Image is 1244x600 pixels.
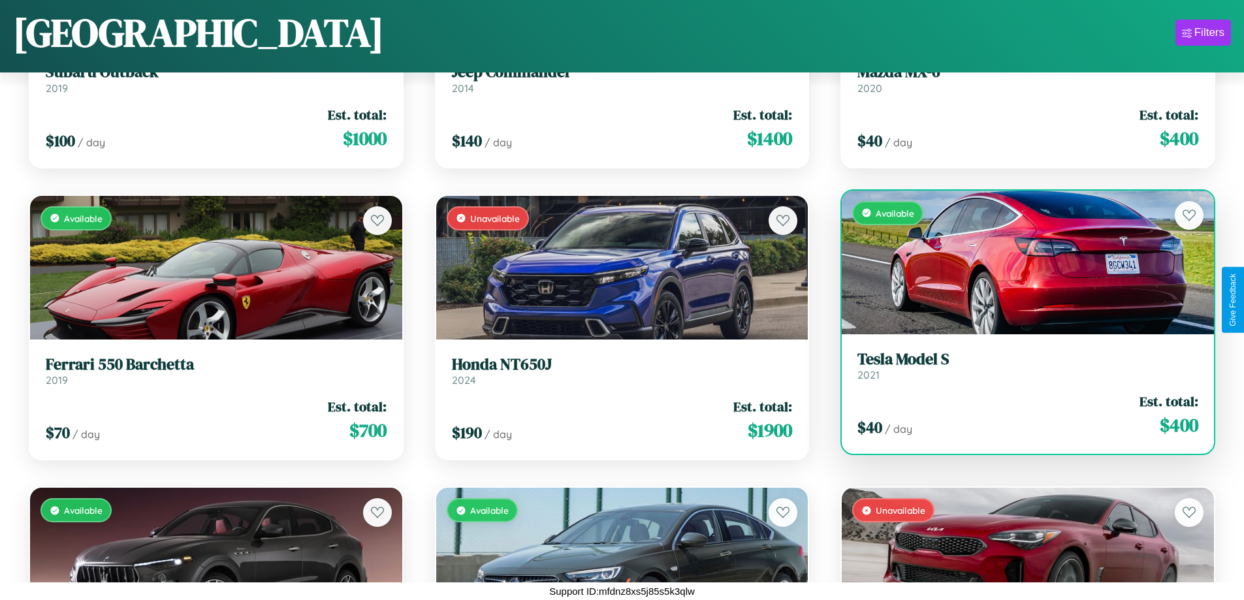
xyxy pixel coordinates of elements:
span: / day [885,136,912,149]
span: / day [485,428,512,441]
span: $ 100 [46,130,75,151]
a: Ferrari 550 Barchetta2019 [46,355,387,387]
div: Filters [1194,26,1224,39]
span: $ 400 [1160,125,1198,151]
h3: Honda NT650J [452,355,793,374]
span: Available [64,213,103,224]
span: Est. total: [1140,105,1198,124]
span: Available [876,208,914,219]
h3: Tesla Model S [857,350,1198,369]
span: $ 1400 [747,125,792,151]
button: Filters [1175,20,1231,46]
p: Support ID: mfdnz8xs5j85s5k3qlw [549,582,695,600]
h3: Subaru Outback [46,63,387,82]
span: / day [485,136,512,149]
div: Give Feedback [1228,274,1237,326]
span: 2024 [452,373,476,387]
span: Unavailable [876,505,925,516]
span: 2019 [46,373,68,387]
span: / day [885,422,912,435]
span: Est. total: [328,397,387,416]
span: $ 140 [452,130,482,151]
span: $ 400 [1160,412,1198,438]
span: $ 40 [857,417,882,438]
span: $ 1000 [343,125,387,151]
a: Tesla Model S2021 [857,350,1198,382]
span: $ 1900 [748,417,792,443]
span: / day [72,428,100,441]
span: Est. total: [328,105,387,124]
span: Unavailable [470,213,520,224]
span: $ 40 [857,130,882,151]
span: $ 700 [349,417,387,443]
a: Mazda MX-62020 [857,63,1198,95]
span: / day [78,136,105,149]
h3: Jeep Commander [452,63,793,82]
span: $ 70 [46,422,70,443]
h1: [GEOGRAPHIC_DATA] [13,6,384,59]
span: 2020 [857,82,882,95]
a: Honda NT650J2024 [452,355,793,387]
span: Available [470,505,509,516]
h3: Ferrari 550 Barchetta [46,355,387,374]
span: Est. total: [1140,392,1198,411]
span: Est. total: [733,397,792,416]
a: Subaru Outback2019 [46,63,387,95]
span: 2021 [857,368,880,381]
h3: Mazda MX-6 [857,63,1198,82]
a: Jeep Commander2014 [452,63,793,95]
span: Est. total: [733,105,792,124]
span: $ 190 [452,422,482,443]
span: 2019 [46,82,68,95]
span: Available [64,505,103,516]
span: 2014 [452,82,474,95]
